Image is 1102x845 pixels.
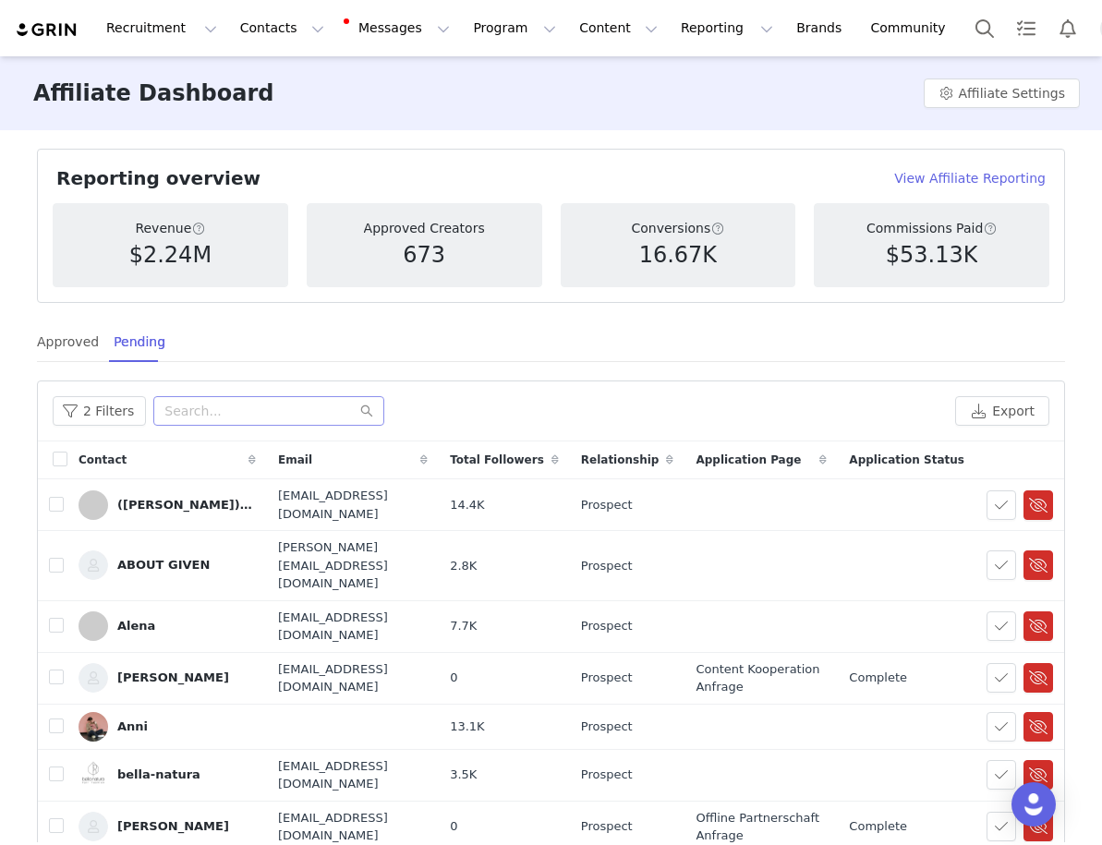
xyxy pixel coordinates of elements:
span: Prospect [581,496,633,514]
p: Approved Creators [364,219,485,238]
button: Search [964,7,1005,49]
div: Pending [114,321,165,363]
span: [EMAIL_ADDRESS][DOMAIN_NAME] [278,660,428,696]
button: Program [462,7,567,49]
img: 200ab925-5def-4d0f-b35e-f9be3ffcab22.jpg [79,712,108,742]
i: icon: search [360,404,373,417]
img: 1794fbd9-ecbf-4b18-a61f-cf750932234d--s.jpg [79,663,108,693]
span: Total Followers [450,452,544,468]
div: [PERSON_NAME] [117,819,229,834]
span: Complete [849,669,907,687]
span: Prospect [581,669,633,687]
span: 7.7K [450,617,477,635]
div: Alena [117,619,155,634]
span: Content Kooperation Anfrage [696,660,827,696]
span: Prospect [581,557,633,575]
span: Application Status [849,452,964,468]
div: bella-natura [117,767,200,782]
button: 2 Filters [53,396,146,426]
span: Relationship [581,452,660,468]
a: Community [860,7,965,49]
a: Tasks [1006,7,1047,49]
div: Open Intercom Messenger [1011,782,1056,827]
span: Application Page [696,452,801,468]
a: Brands [785,7,858,49]
span: [PERSON_NAME][EMAIL_ADDRESS][DOMAIN_NAME] [278,538,428,593]
img: 03bfef77-74e9-488f-a125-7b6dfee5841d--s.jpg [79,760,108,790]
p: Revenue [135,219,205,238]
span: 0 [450,669,457,687]
span: Prospect [581,718,633,736]
span: 14.4K [450,496,484,514]
span: 2.8K [450,557,477,575]
button: Contacts [229,7,335,49]
img: grin logo [15,21,79,39]
span: Prospect [581,766,633,784]
span: 3.5K [450,766,477,784]
div: ABOUT GIVEN [117,558,210,573]
img: 67329b40-68a4-45eb-b12c-8744ff29b805--s.jpg [79,550,108,580]
button: Reporting [670,7,784,49]
h2: Reporting overview [56,164,260,192]
p: Conversions [631,219,724,238]
button: Recruitment [95,7,228,49]
a: View Affiliate Reporting [894,169,1046,188]
div: [PERSON_NAME] [117,670,229,685]
button: Content [568,7,669,49]
span: [EMAIL_ADDRESS][DOMAIN_NAME] [278,809,428,845]
input: Search... [153,396,384,426]
h5: 673 [403,238,445,272]
span: Prospect [581,617,633,635]
button: Affiliate Settings [924,78,1080,108]
button: Export [955,396,1049,426]
h5: $53.13K [886,238,978,272]
span: [EMAIL_ADDRESS][DOMAIN_NAME] [278,609,428,645]
span: Offline Partnerschaft Anfrage [696,809,827,845]
span: 0 [450,817,457,836]
button: Notifications [1048,7,1088,49]
h5: 16.67K [639,238,717,272]
div: Approved [37,321,99,363]
button: Messages [336,7,461,49]
span: 13.1K [450,718,484,736]
p: Commissions Paid [866,219,997,238]
h5: $2.24M [129,238,212,272]
span: Contact [79,452,127,468]
span: [EMAIL_ADDRESS][DOMAIN_NAME] [278,757,428,793]
span: [EMAIL_ADDRESS][DOMAIN_NAME] [278,487,428,523]
div: Anni [117,719,148,734]
span: Prospect [581,817,633,836]
span: Complete [849,817,907,836]
span: Email [278,452,312,468]
div: ([PERSON_NAME])[PERSON_NAME] [117,498,256,513]
img: 5658f6a2-e0d0-4dc5-9518-07d13a4adfb0--s.jpg [79,812,108,841]
h3: Affiliate Dashboard [33,77,273,110]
